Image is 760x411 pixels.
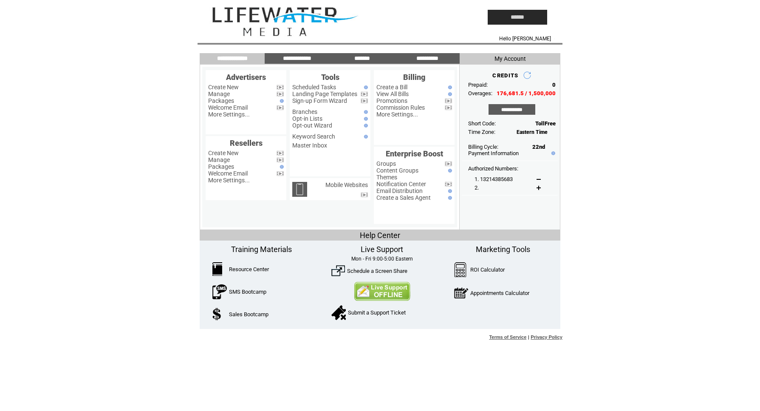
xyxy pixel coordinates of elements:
a: Manage [208,156,230,163]
img: help.gif [278,99,284,103]
img: SMSBootcamp.png [212,284,227,299]
span: Overages: [468,90,492,96]
span: | [528,334,529,340]
span: Eastern Time [517,129,548,135]
a: Terms of Service [489,334,526,340]
a: Sales Bootcamp [229,311,268,317]
span: Authorized Numbers: [468,165,518,172]
a: Resource Center [229,266,269,272]
img: video.png [361,193,368,197]
a: Welcome Email [208,104,248,111]
img: mobile-websites.png [292,182,307,197]
img: ResourceCenter.png [212,262,222,276]
span: Time Zone: [468,129,495,135]
a: More Settings... [208,111,250,118]
img: help.gif [362,85,368,89]
img: help.gif [549,151,555,155]
a: Groups [376,160,396,167]
img: video.png [277,85,284,90]
img: help.gif [446,85,452,89]
a: Welcome Email [208,170,248,177]
a: Schedule a Screen Share [347,268,407,274]
a: Landing Page Templates [292,91,357,97]
img: help.gif [362,110,368,114]
a: More Settings... [208,177,250,184]
img: help.gif [362,124,368,128]
span: Tools [321,73,339,82]
span: Hello [PERSON_NAME] [499,36,551,42]
img: Contact Us [354,282,410,301]
a: Create New [208,84,239,91]
a: Appointments Calculator [470,290,529,296]
a: Packages [208,97,234,104]
img: SalesBootcamp.png [212,308,222,320]
a: More Settings... [376,111,418,118]
img: video.png [361,92,368,96]
img: SupportTicket.png [331,305,346,320]
a: Email Distribution [376,187,423,194]
a: Manage [208,91,230,97]
span: 22nd [532,144,545,150]
span: CREDITS [492,72,518,79]
img: help.gif [446,189,452,193]
span: Prepaid: [468,82,488,88]
span: Live Support [361,245,403,254]
a: Keyword Search [292,133,335,140]
span: Billing Cycle: [468,144,498,150]
a: Create New [208,150,239,156]
a: Packages [208,163,234,170]
img: video.png [445,162,452,166]
span: Marketing Tools [476,245,530,254]
a: Notification Center [376,181,426,187]
a: Content Groups [376,167,418,174]
a: Payment Information [468,150,519,156]
img: video.png [445,99,452,103]
img: help.gif [362,117,368,121]
span: Resellers [230,139,263,147]
img: help.gif [446,169,452,173]
a: Sign-up Form Wizard [292,97,347,104]
a: Commission Rules [376,104,425,111]
a: Opt-out Wizard [292,122,332,129]
a: Master Inbox [292,142,327,149]
a: Create a Bill [376,84,407,91]
span: Advertisers [226,73,266,82]
a: Mobile Websites [325,181,368,188]
a: Themes [376,174,397,181]
span: Enterprise Boost [386,149,443,158]
img: video.png [277,105,284,110]
span: Billing [403,73,425,82]
span: Short Code: [468,120,496,127]
a: Opt-in Lists [292,115,322,122]
img: video.png [277,151,284,156]
a: Privacy Policy [531,334,562,340]
span: Help Center [360,231,400,240]
img: video.png [277,158,284,162]
span: 176,681.5 / 1,500,000 [497,90,556,96]
span: 1. 13214385683 [475,176,513,182]
img: Calculator.png [454,262,467,277]
span: 0 [552,82,556,88]
img: video.png [445,105,452,110]
span: Training Materials [231,245,292,254]
a: Submit a Support Ticket [348,309,406,316]
img: AppointmentCalc.png [454,286,468,300]
a: Promotions [376,97,407,104]
a: Branches [292,108,317,115]
span: My Account [494,55,526,62]
span: TollFree [535,120,556,127]
a: SMS Bootcamp [229,289,266,295]
img: help.gif [278,165,284,169]
a: Create a Sales Agent [376,194,431,201]
img: video.png [361,99,368,103]
img: help.gif [362,135,368,139]
img: video.png [277,171,284,176]
img: help.gif [446,196,452,200]
a: ROI Calculator [470,266,505,273]
img: video.png [445,182,452,187]
img: video.png [277,92,284,96]
a: View All Bills [376,91,409,97]
img: help.gif [446,92,452,96]
span: Mon - Fri 9:00-5:00 Eastern [351,256,413,262]
span: 2. [475,184,479,191]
